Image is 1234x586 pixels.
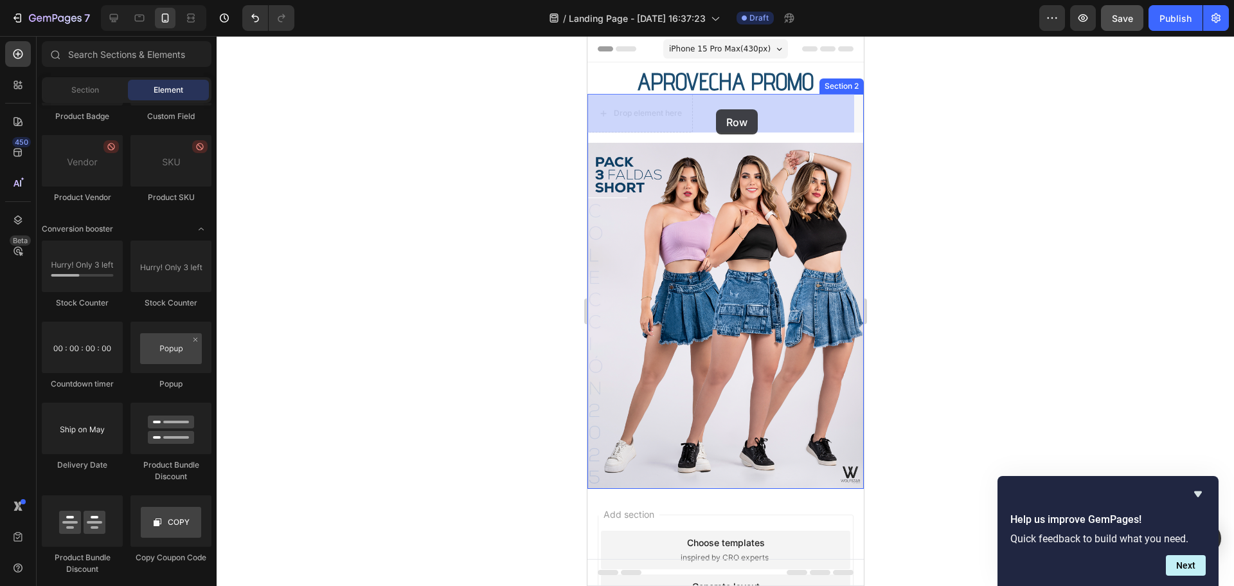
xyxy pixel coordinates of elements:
[191,219,211,239] span: Toggle open
[1010,533,1206,545] p: Quick feedback to build what you need.
[1010,486,1206,576] div: Help us improve GemPages!
[1112,13,1133,24] span: Save
[587,36,864,586] iframe: Design area
[12,137,31,147] div: 450
[42,459,123,471] div: Delivery Date
[10,235,31,246] div: Beta
[42,297,123,309] div: Stock Counter
[1166,555,1206,576] button: Next question
[154,84,183,96] span: Element
[42,552,123,575] div: Product Bundle Discount
[42,41,211,67] input: Search Sections & Elements
[5,5,96,31] button: 7
[130,192,211,203] div: Product SKU
[130,552,211,563] div: Copy Coupon Code
[1101,5,1143,31] button: Save
[569,12,706,25] span: Landing Page - [DATE] 16:37:23
[42,223,113,235] span: Conversion booster
[242,5,294,31] div: Undo/Redo
[84,10,90,26] p: 7
[130,111,211,122] div: Custom Field
[130,459,211,482] div: Product Bundle Discount
[1149,5,1203,31] button: Publish
[1010,512,1206,527] h2: Help us improve GemPages!
[130,297,211,309] div: Stock Counter
[42,378,123,390] div: Countdown timer
[749,12,769,24] span: Draft
[42,111,123,122] div: Product Badge
[42,192,123,203] div: Product Vendor
[1190,486,1206,502] button: Hide survey
[563,12,566,25] span: /
[130,378,211,390] div: Popup
[1159,12,1192,25] div: Publish
[71,84,99,96] span: Section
